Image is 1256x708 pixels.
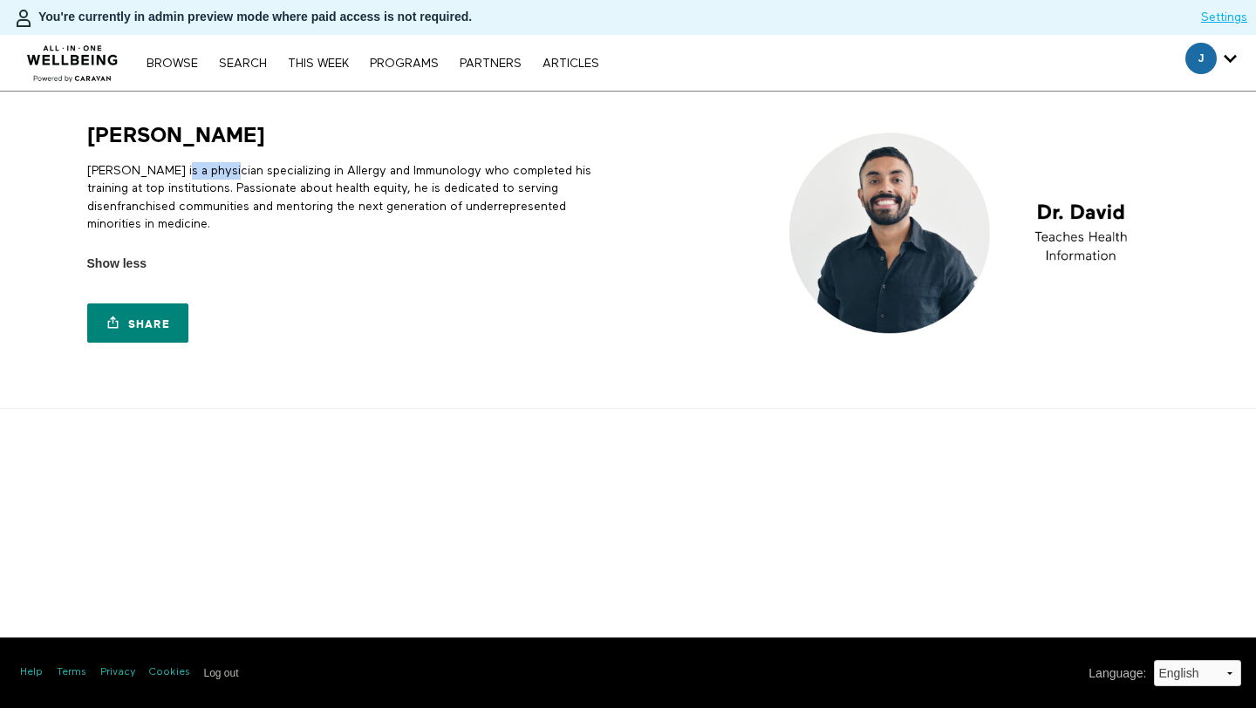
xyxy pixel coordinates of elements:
a: Help [20,665,43,680]
a: THIS WEEK [279,58,358,70]
a: Settings [1201,9,1247,26]
nav: Primary [138,54,607,71]
div: Secondary [1172,35,1250,91]
a: Privacy [100,665,135,680]
img: CARAVAN [20,32,126,85]
a: Search [210,58,276,70]
span: Show less [87,255,147,273]
a: Cookies [149,665,190,680]
img: Dr. David [775,122,1170,344]
a: PARTNERS [451,58,530,70]
h1: [PERSON_NAME] [87,122,265,149]
img: person-bdfc0eaa9744423c596e6e1c01710c89950b1dff7c83b5d61d716cfd8139584f.svg [13,8,34,29]
p: [PERSON_NAME] is a physician specializing in Allergy and Immunology who completed his training at... [87,162,622,233]
a: Share [87,303,188,343]
label: Language : [1089,664,1146,683]
a: PROGRAMS [361,58,447,70]
a: Browse [138,58,207,70]
a: ARTICLES [534,58,608,70]
input: Log out [204,667,239,679]
a: Terms [57,665,86,680]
